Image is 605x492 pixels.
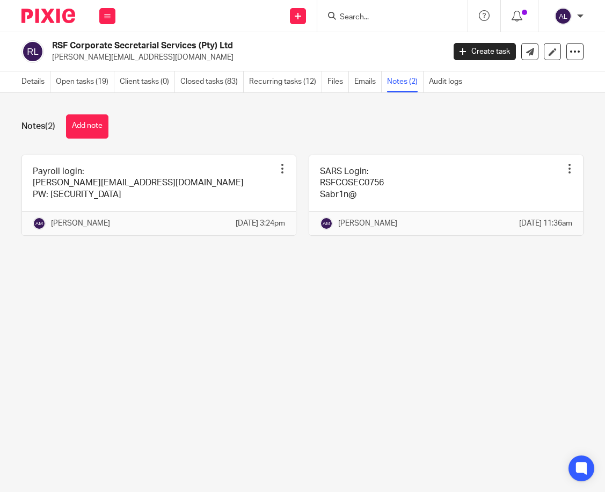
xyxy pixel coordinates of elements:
img: svg%3E [555,8,572,25]
p: [DATE] 3:24pm [236,218,285,229]
p: [PERSON_NAME] [338,218,397,229]
button: Add note [66,114,108,139]
a: Create task [454,43,516,60]
a: Details [21,71,50,92]
p: [PERSON_NAME][EMAIL_ADDRESS][DOMAIN_NAME] [52,52,438,63]
a: Client tasks (0) [120,71,175,92]
a: Recurring tasks (12) [249,71,322,92]
a: Files [327,71,349,92]
h1: Notes [21,121,55,132]
h2: RSF Corporate Secretarial Services (Pty) Ltd [52,40,360,52]
a: Audit logs [429,71,468,92]
span: (2) [45,122,55,131]
p: [DATE] 11:36am [519,218,572,229]
img: svg%3E [33,217,46,230]
input: Search [339,13,435,23]
a: Emails [354,71,382,92]
p: [PERSON_NAME] [51,218,110,229]
a: Open tasks (19) [56,71,114,92]
img: svg%3E [21,40,44,63]
img: Pixie [21,9,75,23]
img: svg%3E [320,217,333,230]
a: Closed tasks (83) [180,71,244,92]
a: Notes (2) [387,71,424,92]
